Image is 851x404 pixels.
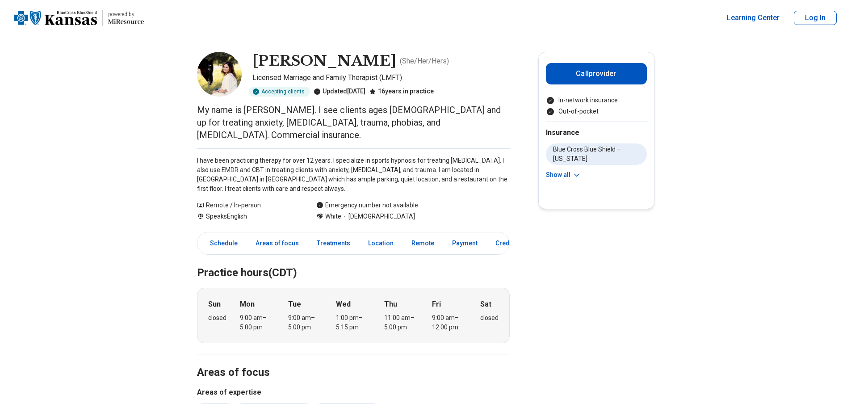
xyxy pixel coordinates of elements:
[197,387,510,398] h3: Areas of expertise
[432,299,441,310] strong: Fri
[288,299,301,310] strong: Tue
[727,13,780,23] a: Learning Center
[546,96,647,116] ul: Payment options
[384,299,397,310] strong: Thu
[197,244,510,281] h2: Practice hours (CDT)
[546,170,581,180] button: Show all
[288,313,323,332] div: 9:00 am – 5:00 pm
[197,212,298,221] div: Speaks English
[546,63,647,84] button: Callprovider
[384,313,419,332] div: 11:00 am – 5:00 pm
[250,234,304,252] a: Areas of focus
[546,143,647,165] li: Blue Cross Blue Shield – [US_STATE]
[197,52,242,97] img: Kilee Armstrong, Licensed Marriage and Family Therapist (LMFT)
[311,234,356,252] a: Treatments
[480,299,491,310] strong: Sat
[432,313,466,332] div: 9:00 am – 12:00 pm
[480,313,499,323] div: closed
[197,201,298,210] div: Remote / In-person
[336,299,351,310] strong: Wed
[208,299,221,310] strong: Sun
[208,313,226,323] div: closed
[197,288,510,343] div: When does the program meet?
[341,212,415,221] span: [DEMOGRAPHIC_DATA]
[447,234,483,252] a: Payment
[369,87,434,97] div: 16 years in practice
[108,11,144,18] p: powered by
[490,234,540,252] a: Credentials
[197,344,510,380] h2: Areas of focus
[794,11,837,25] button: Log In
[197,156,510,194] p: I have been practicing therapy for over 12 years. I specialize in sports hypnosis for treating [M...
[546,107,647,116] li: Out-of-pocket
[314,87,365,97] div: Updated [DATE]
[252,52,396,71] h1: [PERSON_NAME]
[546,96,647,105] li: In-network insurance
[316,201,418,210] div: Emergency number not available
[249,87,310,97] div: Accepting clients
[14,4,144,32] a: Home page
[336,313,370,332] div: 1:00 pm – 5:15 pm
[240,299,255,310] strong: Mon
[363,234,399,252] a: Location
[406,234,440,252] a: Remote
[400,56,449,67] p: ( She/Her/Hers )
[197,104,510,141] p: My name is [PERSON_NAME]. I see clients ages [DEMOGRAPHIC_DATA] and up for treating anxiety, [MED...
[199,234,243,252] a: Schedule
[252,72,510,83] p: Licensed Marriage and Family Therapist (LMFT)
[325,212,341,221] span: White
[546,127,647,138] h2: Insurance
[240,313,274,332] div: 9:00 am – 5:00 pm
